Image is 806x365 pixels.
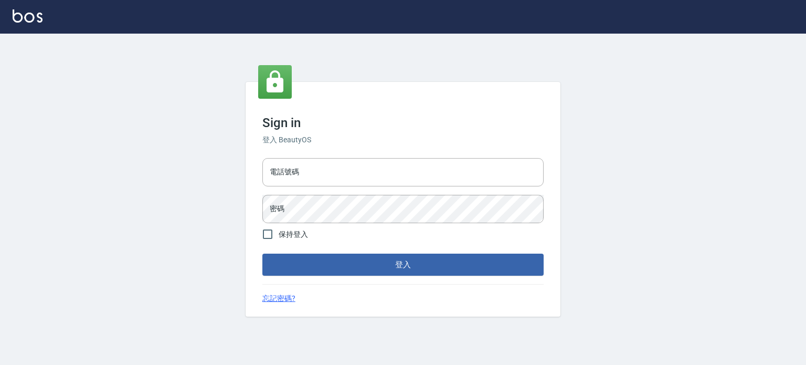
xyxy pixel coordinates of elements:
[13,9,43,23] img: Logo
[262,293,295,304] a: 忘記密碼?
[262,254,544,276] button: 登入
[262,134,544,145] h6: 登入 BeautyOS
[262,116,544,130] h3: Sign in
[279,229,308,240] span: 保持登入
